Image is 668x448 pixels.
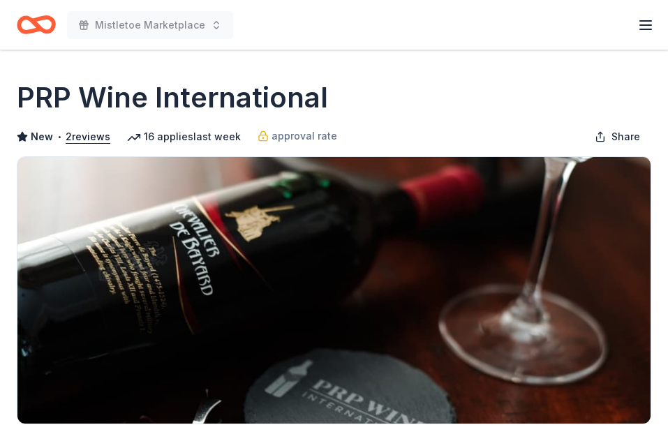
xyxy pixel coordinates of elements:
span: approval rate [272,128,337,144]
span: New [31,128,53,145]
button: 2reviews [66,128,110,145]
button: Mistletoe Marketplace [67,11,233,39]
span: • [57,131,62,142]
div: 16 applies last week [127,128,241,145]
button: Share [584,123,651,151]
a: Home [17,8,56,41]
span: Share [611,128,640,145]
a: approval rate [258,128,337,144]
img: Image for PRP Wine International [17,157,651,424]
h1: PRP Wine International [17,78,328,117]
span: Mistletoe Marketplace [95,17,205,33]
